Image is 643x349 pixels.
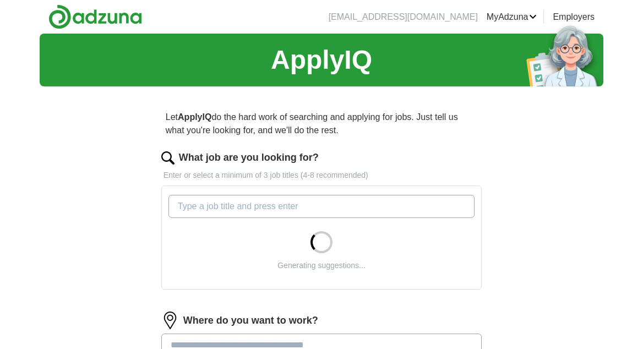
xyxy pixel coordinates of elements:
[553,10,595,24] a: Employers
[161,106,482,141] p: Let do the hard work of searching and applying for jobs. Just tell us what you're looking for, an...
[161,151,175,165] img: search.png
[178,112,211,122] strong: ApplyIQ
[183,313,318,328] label: Where do you want to work?
[487,10,537,24] a: MyAdzuna
[277,260,366,271] div: Generating suggestions...
[329,10,478,24] li: [EMAIL_ADDRESS][DOMAIN_NAME]
[271,40,372,80] h1: ApplyIQ
[179,150,319,165] label: What job are you looking for?
[161,312,179,329] img: location.png
[161,170,482,181] p: Enter or select a minimum of 3 job titles (4-8 recommended)
[168,195,475,218] input: Type a job title and press enter
[48,4,142,29] img: Adzuna logo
